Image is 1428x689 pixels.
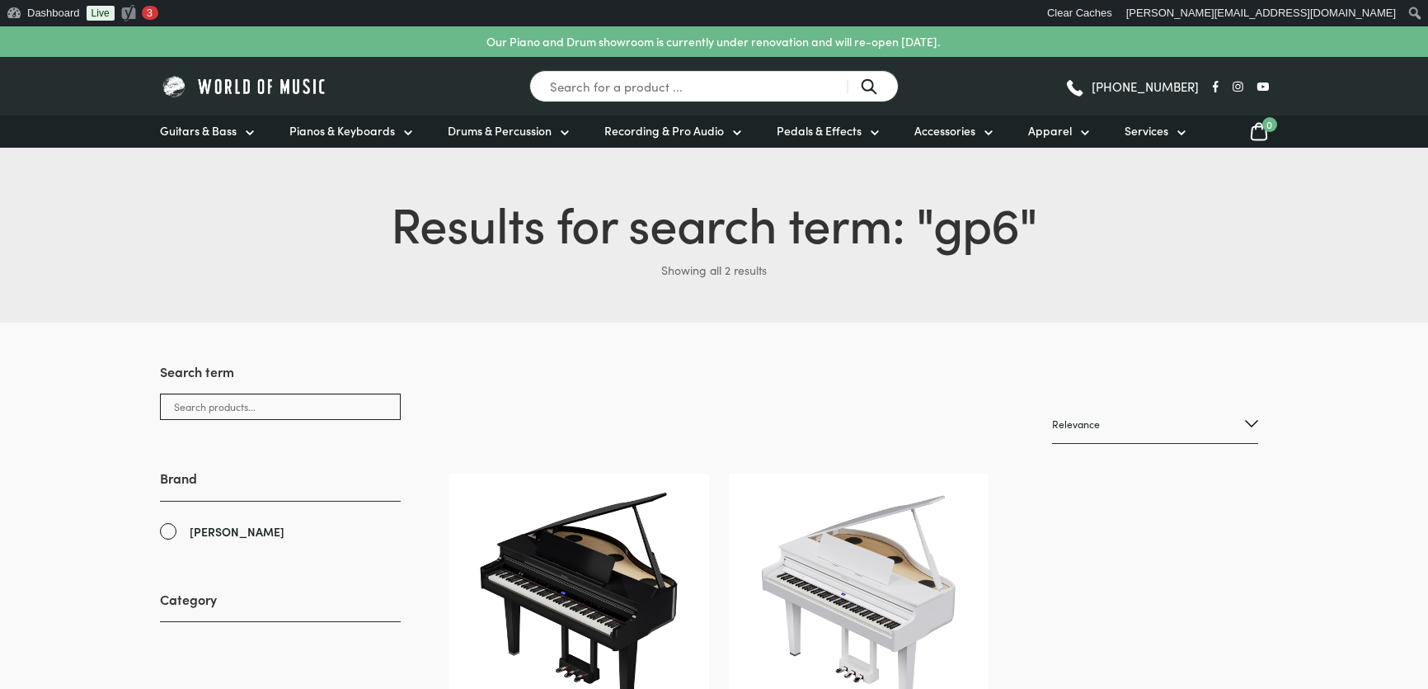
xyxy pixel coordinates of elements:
span: Services [1125,122,1168,139]
span: 3 [147,7,153,19]
span: gp6 [933,187,1019,257]
a: [PERSON_NAME] [160,522,401,541]
span: Pedals & Effects [777,122,862,139]
span: Accessories [914,122,975,139]
p: Showing all 2 results [160,257,1269,283]
input: Search products... [160,394,401,420]
span: Pianos & Keyboards [289,122,395,139]
div: Brand [160,469,401,540]
p: Our Piano and Drum showroom is currently under renovation and will re-open [DATE]. [486,33,940,50]
input: Search for a product ... [529,70,899,102]
img: World of Music [160,73,329,99]
iframe: Chat with our support team [1354,615,1428,689]
span: [PERSON_NAME] [190,522,284,541]
h3: Brand [160,469,401,501]
span: Drums & Percussion [448,122,552,139]
span: [PHONE_NUMBER] [1092,80,1199,92]
h1: Results for search term: " " [160,187,1269,257]
span: Guitars & Bass [160,122,237,139]
span: 0 [1262,117,1277,132]
a: [PHONE_NUMBER] [1064,74,1199,99]
span: Recording & Pro Audio [604,122,724,139]
span: Apparel [1028,122,1072,139]
h3: Category [160,590,401,622]
a: Live [87,6,115,21]
select: Shop order [1052,405,1258,444]
h3: Search term [160,362,401,394]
